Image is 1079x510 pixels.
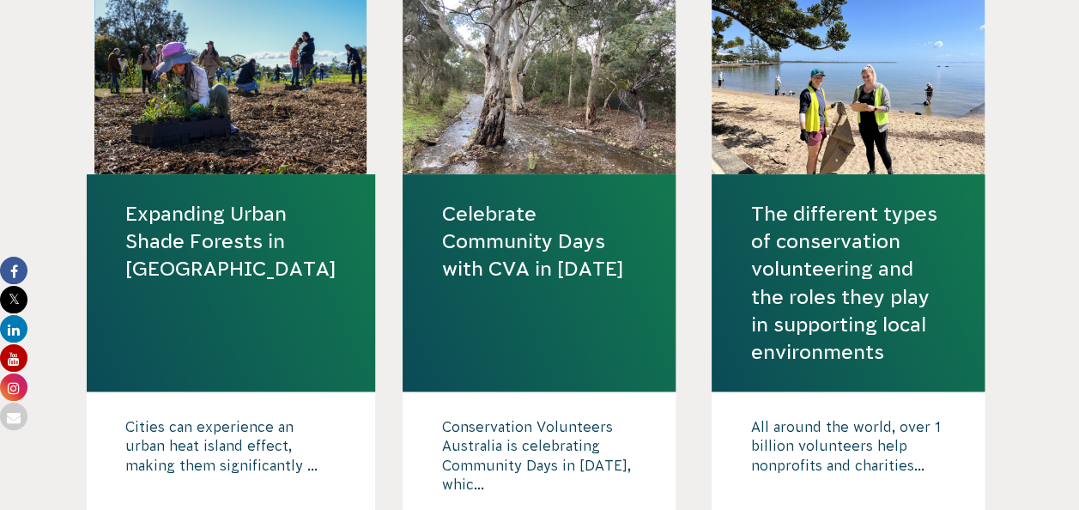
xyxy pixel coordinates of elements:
[125,417,336,503] p: Cities can experience an urban heat island effect, making them significantly ...
[441,417,637,503] p: Conservation Volunteers Australia is celebrating Community Days in [DATE], whic...
[125,200,336,283] a: Expanding Urban Shade Forests in [GEOGRAPHIC_DATA]
[441,200,637,283] a: Celebrate Community Days with CVA in [DATE]
[750,200,946,366] a: The different types of conservation volunteering and the roles they play in supporting local envi...
[750,417,946,503] p: All around the world, over 1 billion volunteers help nonprofits and charities...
